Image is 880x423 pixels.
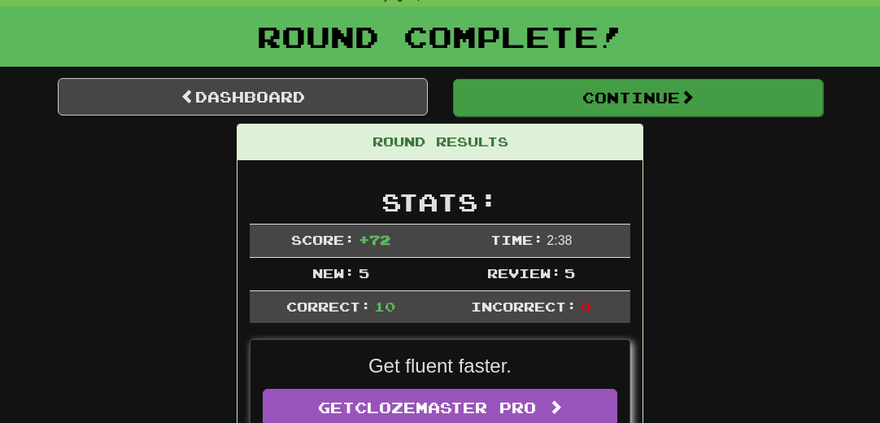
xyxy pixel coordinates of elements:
span: Correct: [286,299,371,314]
h1: Round Complete! [6,20,874,53]
div: Round Results [237,124,643,160]
span: New: [312,265,355,281]
span: 5 [564,265,575,281]
span: + 72 [359,232,390,247]
span: 10 [374,299,395,314]
span: 0 [581,299,591,314]
span: Time: [490,232,543,247]
a: Dashboard [58,78,428,116]
span: Review: [487,265,561,281]
h2: Stats: [250,189,630,216]
span: 2 : 38 [547,233,572,247]
span: 5 [359,265,369,281]
span: Score: [291,232,355,247]
button: Continue [453,79,823,116]
p: Get fluent faster. [263,352,617,380]
span: Incorrect: [471,299,577,314]
span: Clozemaster Pro [355,399,536,416]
